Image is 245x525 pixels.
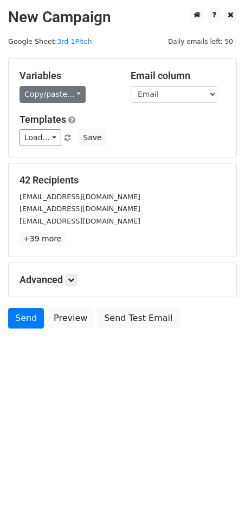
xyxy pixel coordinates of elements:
[20,217,140,225] small: [EMAIL_ADDRESS][DOMAIN_NAME]
[164,36,237,48] span: Daily emails left: 50
[20,205,140,213] small: [EMAIL_ADDRESS][DOMAIN_NAME]
[57,37,92,45] a: 3rd 1Pitch
[20,232,65,246] a: +39 more
[164,37,237,45] a: Daily emails left: 50
[78,129,106,146] button: Save
[131,70,225,82] h5: Email column
[8,8,237,27] h2: New Campaign
[20,114,66,125] a: Templates
[20,86,86,103] a: Copy/paste...
[191,473,245,525] div: 聊天小组件
[20,174,225,186] h5: 42 Recipients
[191,473,245,525] iframe: Chat Widget
[20,70,114,82] h5: Variables
[47,308,94,329] a: Preview
[20,274,225,286] h5: Advanced
[97,308,179,329] a: Send Test Email
[20,129,61,146] a: Load...
[20,193,140,201] small: [EMAIL_ADDRESS][DOMAIN_NAME]
[8,37,92,45] small: Google Sheet:
[8,308,44,329] a: Send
